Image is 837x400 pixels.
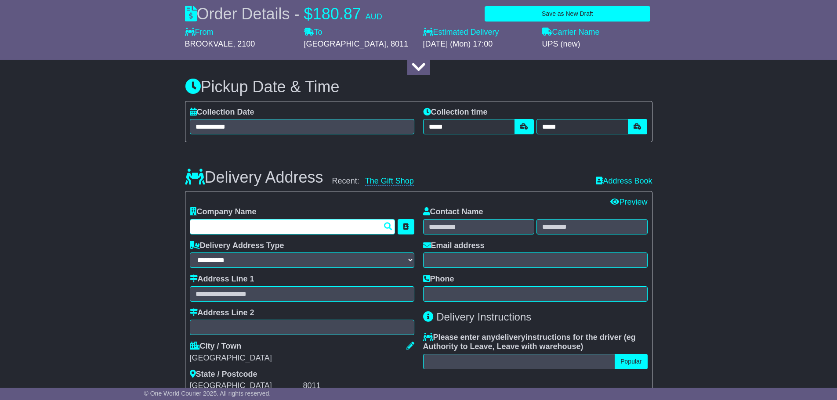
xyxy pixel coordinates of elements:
[233,40,255,48] span: , 2100
[190,274,254,284] label: Address Line 1
[423,333,636,351] span: eg Authority to Leave, Leave with warehouse
[185,169,323,186] h3: Delivery Address
[190,381,301,391] div: [GEOGRAPHIC_DATA]
[185,4,382,23] div: Order Details -
[423,241,485,251] label: Email address
[144,390,271,397] span: © One World Courier 2025. All rights reserved.
[304,5,313,23] span: $
[496,333,525,342] span: delivery
[596,177,652,185] a: Address Book
[423,274,454,284] label: Phone
[423,40,533,49] div: [DATE] (Mon) 17:00
[423,207,483,217] label: Contact Name
[190,207,257,217] label: Company Name
[190,370,257,379] label: State / Postcode
[386,40,408,48] span: , 8011
[423,108,488,117] label: Collection time
[185,78,652,96] h3: Pickup Date & Time
[190,308,254,318] label: Address Line 2
[423,28,533,37] label: Estimated Delivery
[190,241,284,251] label: Delivery Address Type
[366,12,382,21] span: AUD
[436,311,531,323] span: Delivery Instructions
[542,28,600,37] label: Carrier Name
[423,333,648,352] label: Please enter any instructions for the driver ( )
[615,354,647,369] button: Popular
[303,381,414,391] div: 8011
[610,198,647,206] a: Preview
[190,108,254,117] label: Collection Date
[185,28,214,37] label: From
[332,177,587,186] div: Recent:
[304,40,386,48] span: [GEOGRAPHIC_DATA]
[485,6,650,22] button: Save as New Draft
[190,353,414,363] div: [GEOGRAPHIC_DATA]
[304,28,322,37] label: To
[542,40,652,49] div: UPS (new)
[190,342,242,351] label: City / Town
[365,177,414,186] a: The Gift Shop
[185,40,233,48] span: BROOKVALE
[313,5,361,23] span: 180.87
